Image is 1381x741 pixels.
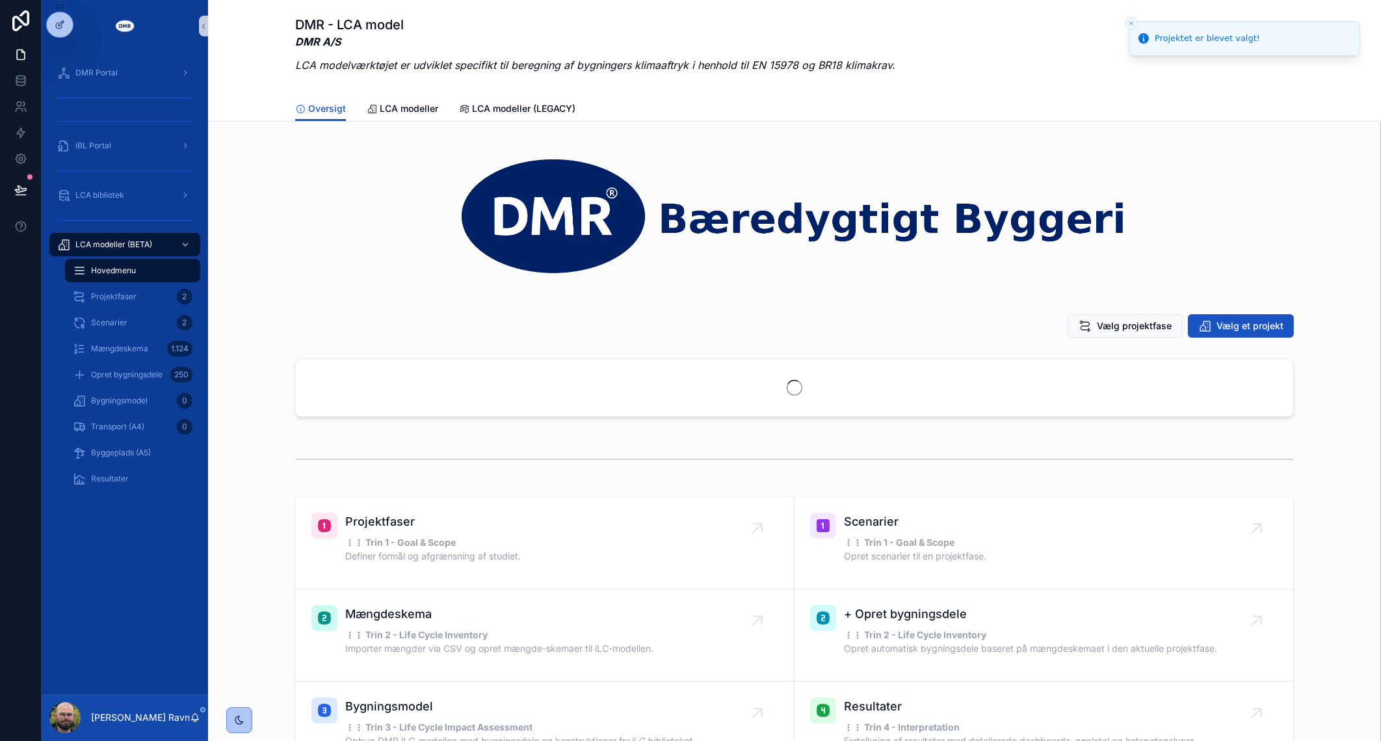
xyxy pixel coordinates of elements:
[345,641,653,655] p: Importer mængder via CSV og opret mængde-skemaer til iLC-modellen.
[75,141,111,151] span: iBL Portal
[345,549,521,563] p: Definer formål og afgrænsning af studiet.
[91,396,148,406] span: Bygningsmodel
[75,68,118,78] span: DMR Portal
[91,711,190,724] p: [PERSON_NAME] Ravn
[91,291,137,302] span: Projektfaser
[65,467,200,491] a: Resultater
[345,537,456,548] strong: ⋮⋮ Trin 1 - Goal & Scope
[1188,314,1294,338] button: Vælg et projekt
[91,370,163,380] span: Opret bygningsdele
[65,311,200,334] a: Scenarier2
[459,97,575,123] a: LCA modeller (LEGACY)
[177,393,192,409] div: 0
[295,59,895,72] em: LCA modelværktøjet er udviklet specifikt til beregning af bygningers klimaaftryk i henhold til EN...
[844,641,1217,655] p: Opret automatisk bygningsdele baseret på mængdeskemaet i den aktuelle projektfase.
[296,589,795,682] a: Mængdeskema⋮⋮ Trin 2 - Life Cycle InventoryImporter mængder via CSV og opret mængde-skemaer til i...
[1155,32,1260,45] div: Projektet er blevet valgt!
[91,422,144,432] span: Transport (A4)
[345,721,533,733] strong: ⋮⋮ Trin 3 - Life Cycle Impact Assessment
[65,363,200,386] a: Opret bygningsdele250
[65,389,200,412] a: Bygningsmodel0
[844,697,1196,716] span: Resultater
[91,474,129,484] span: Resultater
[844,513,986,531] span: Scenarier
[75,239,152,250] span: LCA modeller (BETA)
[295,97,346,122] a: Oversigt
[170,367,192,383] div: 250
[65,415,200,438] a: Transport (A4)0
[1125,17,1138,30] button: Close toast
[345,513,521,531] span: Projektfaser
[65,259,200,282] a: Hovedmenu
[1217,319,1283,332] span: Vælg et projekt
[345,605,653,623] span: Mængdeskema
[795,497,1293,589] a: Scenarier⋮⋮ Trin 1 - Goal & ScopeOpret scenarier til en projektfase.
[91,265,136,276] span: Hovedmenu
[1097,319,1172,332] span: Vælg projektfase
[91,344,148,354] span: Mængdeskema
[65,337,200,360] a: Mængdeskema1.124
[1068,314,1183,338] button: Vælg projektfase
[49,61,200,85] a: DMR Portal
[345,629,488,640] strong: ⋮⋮ Trin 2 - Life Cycle Inventory
[295,35,341,48] em: DMR A/S
[177,419,192,435] div: 0
[42,52,208,507] div: scrollable content
[844,537,954,548] strong: ⋮⋮ Trin 1 - Goal & Scope
[295,16,895,34] h1: DMR - LCA model
[49,134,200,157] a: iBL Portal
[308,102,346,115] span: Oversigt
[49,183,200,207] a: LCA bibliotek
[296,497,795,589] a: Projektfaser⋮⋮ Trin 1 - Goal & ScopeDefiner formål og afgrænsning af studiet.
[65,285,200,308] a: Projektfaser2
[91,317,127,328] span: Scenarier
[295,153,1294,278] img: 34798-dmr_logo_baeredygtigt-byggeri_space-arround---noloco---narrow---transparrent---white-DMR.png
[91,448,151,458] span: Byggeplads (A5)
[380,102,438,115] span: LCA modeller
[177,289,192,304] div: 2
[65,441,200,465] a: Byggeplads (A5)
[367,97,438,123] a: LCA modeller
[844,549,986,563] p: Opret scenarier til en projektfase.
[75,190,124,200] span: LCA bibliotek
[844,605,1217,623] span: + Opret bygningsdele
[167,341,192,357] div: 1.124
[844,721,960,733] strong: ⋮⋮ Trin 4 - Interpretation
[345,697,694,716] span: Bygningsmodel
[844,629,986,640] strong: ⋮⋮ Trin 2 - Life Cycle Inventory
[177,315,192,330] div: 2
[472,102,575,115] span: LCA modeller (LEGACY)
[795,589,1293,682] a: + Opret bygningsdele⋮⋮ Trin 2 - Life Cycle InventoryOpret automatisk bygningsdele baseret på mæng...
[114,16,135,36] img: App logo
[49,233,200,256] a: LCA modeller (BETA)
